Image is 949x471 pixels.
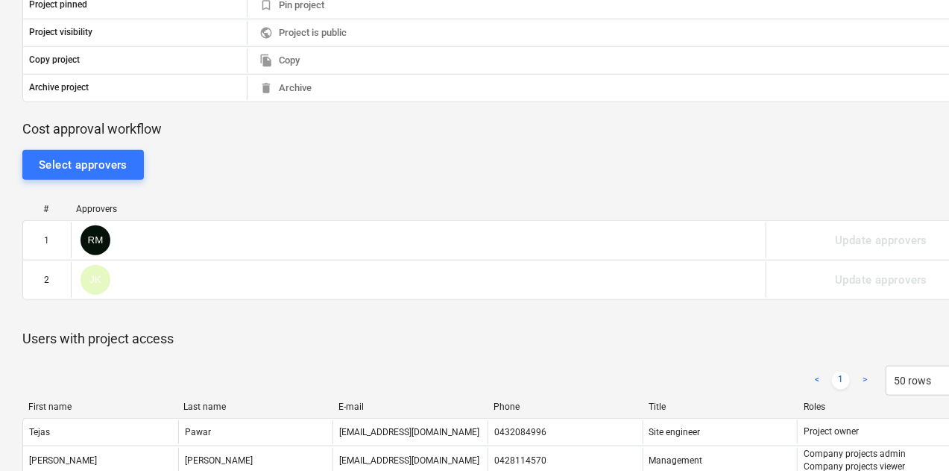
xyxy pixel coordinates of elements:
[45,275,50,285] div: 2
[81,265,110,295] div: John Keane
[259,26,273,40] span: public
[494,427,546,437] div: 0432084996
[81,225,110,255] div: Rowan MacDonald
[28,402,171,412] div: First name
[856,372,874,390] a: Next page
[259,81,273,95] span: delete
[253,77,318,100] button: Archive
[29,54,80,66] p: Copy project
[649,402,792,412] div: Title
[29,81,89,94] p: Archive project
[29,26,92,39] p: Project visibility
[259,52,300,69] span: Copy
[804,448,906,461] p: Company projects admin
[259,54,273,67] span: file_copy
[39,155,127,175] div: Select approvers
[253,49,306,72] button: Copy
[88,234,104,246] span: RM
[185,427,211,437] div: Pawar
[339,427,479,437] div: [EMAIL_ADDRESS][DOMAIN_NAME]
[649,427,701,437] span: Site engineer
[183,402,327,412] div: Last name
[45,235,50,246] div: 1
[259,25,347,42] span: Project is public
[259,80,312,97] span: Archive
[28,204,64,214] div: #
[808,372,826,390] a: Previous page
[29,455,97,466] div: [PERSON_NAME]
[89,274,101,285] span: JK
[339,455,479,466] div: [EMAIL_ADDRESS][DOMAIN_NAME]
[22,150,144,180] button: Select approvers
[649,455,703,466] span: Management
[185,455,253,466] div: [PERSON_NAME]
[76,204,760,214] div: Approvers
[804,425,859,438] p: Project owner
[804,402,947,412] div: Roles
[494,402,637,412] div: Phone
[253,22,353,45] button: Project is public
[832,372,850,390] a: Page 1 is your current page
[494,455,546,466] div: 0428114570
[29,427,50,437] div: Tejas
[338,402,482,412] div: E-mail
